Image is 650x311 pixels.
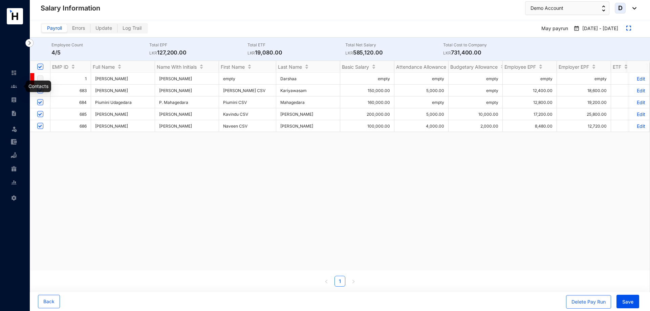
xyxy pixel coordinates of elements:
[11,70,17,76] img: home-unselected.a29eae3204392db15eaf.svg
[50,73,91,85] td: 1
[348,276,359,287] li: Next Page
[11,83,17,89] img: people-unselected.118708e94b43a90eceab.svg
[340,120,394,132] td: 100,000.00
[155,120,219,132] td: [PERSON_NAME]
[149,42,247,48] p: Total EPF
[41,3,100,13] p: Salary Information
[396,64,446,70] span: Attendance Allowance
[335,276,345,286] a: 1
[633,111,645,117] a: Edit
[503,61,557,73] th: Employee EPF
[155,85,219,96] td: [PERSON_NAME]
[11,195,17,201] img: settings-unselected.1febfda315e6e19643a1.svg
[47,25,62,31] span: Payroll
[155,96,219,108] td: P. Mahagedara
[504,64,536,70] span: Employee EPF
[633,88,645,93] p: Edit
[247,42,345,48] p: Total ETF
[602,5,605,12] img: up-down-arrow.74152d26bf9780fbf563ca9c90304185.svg
[5,149,22,162] li: Loan
[25,39,34,47] img: nav-icon-right.af6afadce00d159da59955279c43614e.svg
[95,100,151,105] span: Piumini Udagedara
[276,73,340,85] td: Darshaa
[449,108,503,120] td: 10,000.00
[613,64,621,70] span: ETF
[5,176,22,189] li: Reports
[443,50,451,57] p: LKR
[247,50,255,57] p: LKR
[622,298,633,305] span: Save
[536,23,571,35] p: May payrun
[633,99,645,105] a: Edit
[43,298,55,305] span: Back
[157,64,197,70] span: Name With Initials
[557,96,611,108] td: 19,200.00
[626,26,631,30] img: expand.44ba77930b780aef2317a7ddddf64422.svg
[334,276,345,287] li: 1
[219,73,276,85] td: empty
[340,96,394,108] td: 160,000.00
[50,61,91,73] th: EMP ID
[5,93,22,107] li: Payroll
[95,112,151,117] span: [PERSON_NAME]
[50,120,91,132] td: 686
[394,85,449,96] td: 5,000.00
[557,85,611,96] td: 18,600.00
[50,108,91,120] td: 685
[11,126,18,132] img: leave-unselected.2934df6273408c3f84d9.svg
[149,48,247,57] p: 127,200.00
[348,276,359,287] button: right
[340,73,394,85] td: empty
[629,7,636,9] img: dropdown-black.8e83cc76930a90b1a4fdb6d089b7bf3a.svg
[278,64,302,70] span: Last Name
[525,1,609,15] button: Demo Account
[276,85,340,96] td: Kariyawasam
[449,85,503,96] td: empty
[340,108,394,120] td: 200,000.00
[11,110,17,116] img: contract-unselected.99e2b2107c0a7dd48938.svg
[633,76,645,82] p: Edit
[11,139,17,145] img: expense-unselected.2edcf0507c847f3e9e96.svg
[557,120,611,132] td: 12,720.00
[95,25,112,31] span: Update
[95,88,151,93] span: [PERSON_NAME]
[443,42,541,48] p: Total Cost to Company
[247,48,345,57] p: 19,080.00
[11,152,17,158] img: loan-unselected.d74d20a04637f2d15ab5.svg
[573,25,580,32] img: payroll-calender.2a2848c9e82147e90922403bdc96c587.svg
[219,61,276,73] th: First Name
[345,42,443,48] p: Total Net Salary
[394,61,449,73] th: Attendance Allowance
[450,64,498,70] span: Budgetary Allowance
[51,42,149,48] p: Employee Count
[276,120,340,132] td: [PERSON_NAME]
[449,96,503,108] td: empty
[616,295,639,308] button: Save
[503,108,557,120] td: 17,200.00
[219,96,276,108] td: Piumini CSV
[276,108,340,120] td: [PERSON_NAME]
[618,5,623,11] span: D
[633,123,645,129] a: Edit
[324,280,328,284] span: left
[449,61,503,73] th: Budgetary Allowance
[50,85,91,96] td: 683
[5,135,22,149] li: Expenses
[503,73,557,85] td: empty
[155,108,219,120] td: [PERSON_NAME]
[340,61,394,73] th: Basic Salary
[276,96,340,108] td: Mahagedara
[449,73,503,85] td: empty
[11,166,17,172] img: gratuity-unselected.a8c340787eea3cf492d7.svg
[155,73,219,85] td: [PERSON_NAME]
[219,108,276,120] td: Kavindu CSV
[221,64,245,70] span: First Name
[394,120,449,132] td: 4,000.00
[11,97,17,103] img: payroll-unselected.b590312f920e76f0c668.svg
[5,162,22,176] li: Gratuity
[394,73,449,85] td: empty
[449,120,503,132] td: 2,000.00
[345,50,353,57] p: LKR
